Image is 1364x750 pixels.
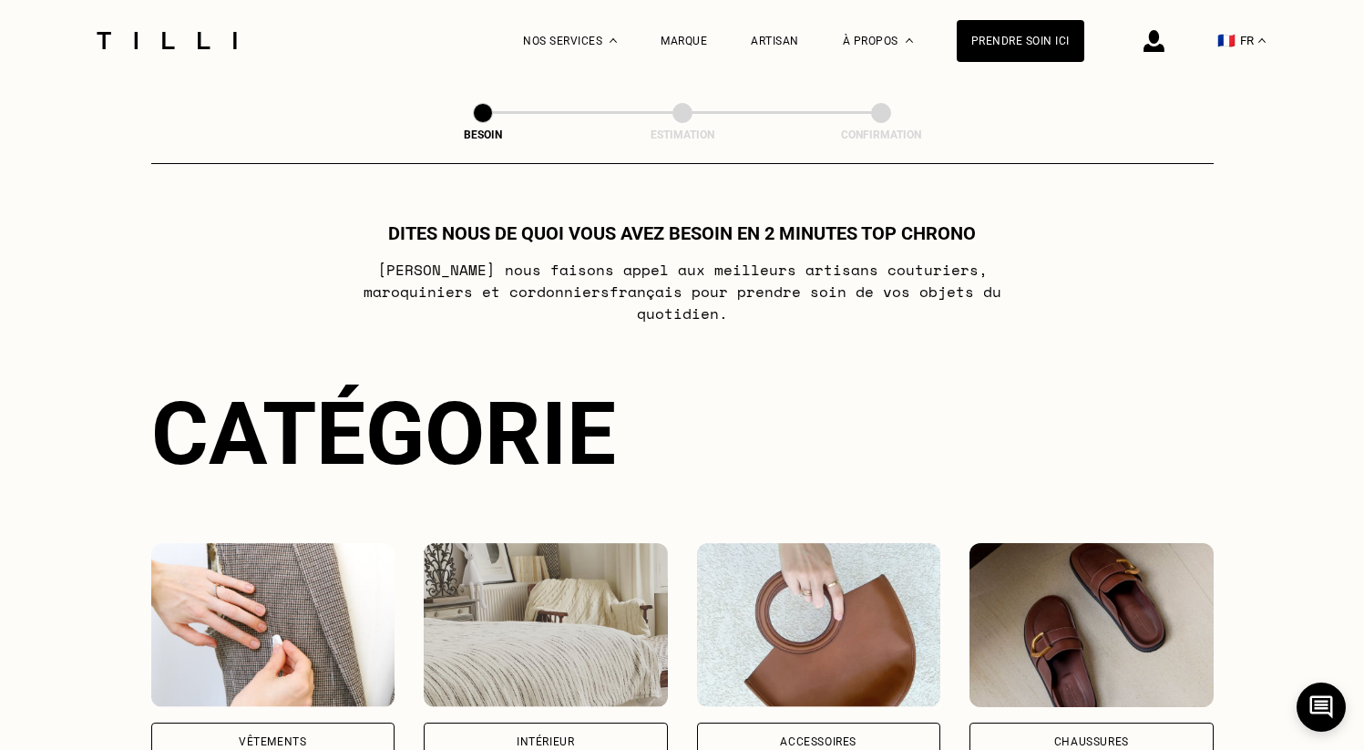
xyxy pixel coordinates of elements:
img: Accessoires [697,543,941,707]
div: Accessoires [780,736,856,747]
div: Estimation [591,128,774,141]
a: Artisan [751,35,799,47]
a: Prendre soin ici [957,20,1084,62]
a: Marque [661,35,707,47]
div: Chaussures [1054,736,1129,747]
div: Catégorie [151,383,1214,485]
span: 🇫🇷 [1217,32,1236,49]
div: Confirmation [790,128,972,141]
p: [PERSON_NAME] nous faisons appel aux meilleurs artisans couturiers , maroquiniers et cordonniers ... [321,259,1043,324]
img: Vêtements [151,543,395,707]
h1: Dites nous de quoi vous avez besoin en 2 minutes top chrono [388,222,976,244]
img: Menu déroulant [610,38,617,43]
img: Logo du service de couturière Tilli [90,32,243,49]
img: Chaussures [969,543,1214,707]
div: Intérieur [517,736,574,747]
div: Besoin [392,128,574,141]
img: Menu déroulant à propos [906,38,913,43]
img: menu déroulant [1258,38,1266,43]
img: icône connexion [1144,30,1164,52]
img: Intérieur [424,543,668,707]
div: Vêtements [239,736,306,747]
